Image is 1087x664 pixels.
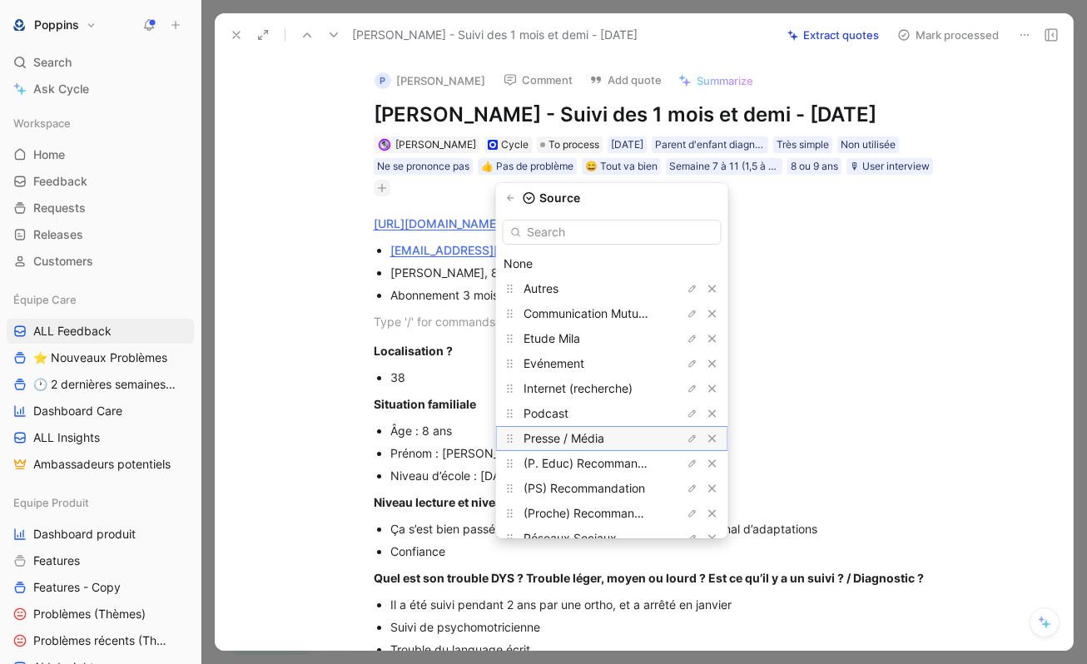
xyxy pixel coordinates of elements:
input: Search [503,220,722,245]
span: Communication Mutuelles [524,306,663,320]
span: Podcast [524,406,568,420]
div: Internet (recherche) [496,376,728,401]
span: (PS) Recommandation [524,481,645,495]
div: Evénement [496,351,728,376]
span: (P. Educ) Recommandation [524,456,672,470]
span: (Proche) Recommandation [524,506,668,520]
span: Presse / Média [524,431,604,445]
div: Presse / Média [496,426,728,451]
div: Source [496,190,728,206]
div: (PS) Recommandation [496,476,728,501]
div: Réseaux Sociaux [496,526,728,551]
div: None [504,254,721,274]
div: (P. Educ) Recommandation [496,451,728,476]
div: Communication Mutuelles [496,301,728,326]
span: Internet (recherche) [524,381,633,395]
div: (Proche) Recommandation [496,501,728,526]
span: Réseaux Sociaux [524,531,617,545]
div: Podcast [496,401,728,426]
span: Evénement [524,356,584,370]
span: Etude Mila [524,331,580,345]
span: Autres [524,281,558,295]
div: Etude Mila [496,326,728,351]
div: Autres [496,276,728,301]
